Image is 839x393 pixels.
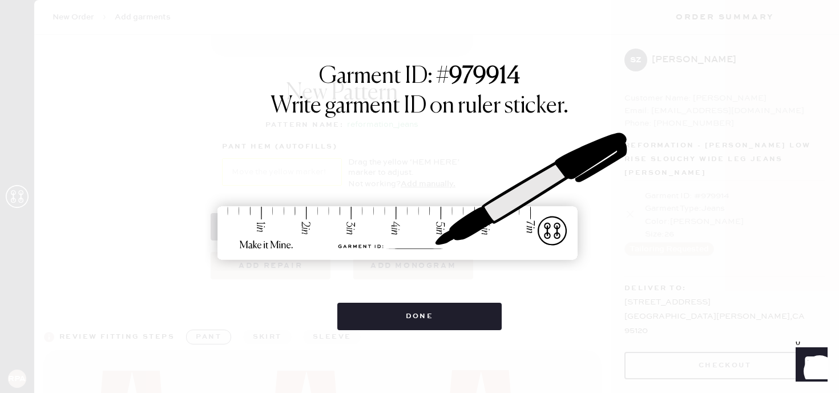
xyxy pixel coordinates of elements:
h1: Garment ID: # [319,63,520,93]
h1: Write garment ID on ruler sticker. [271,93,568,120]
iframe: Front Chat [785,342,834,391]
img: ruler-sticker-sharpie.svg [205,103,634,291]
strong: 979914 [449,65,520,88]
button: Done [337,303,502,330]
